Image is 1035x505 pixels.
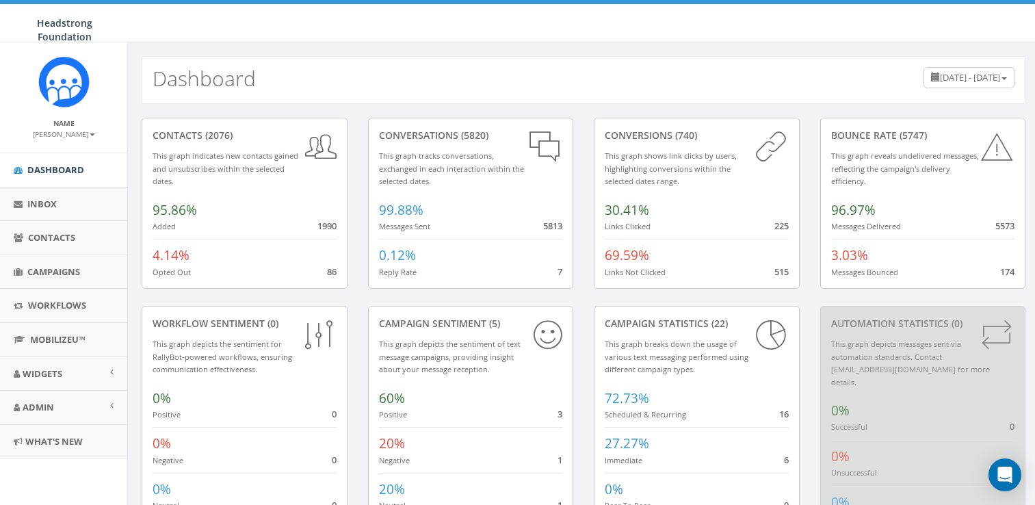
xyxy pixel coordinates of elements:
div: Open Intercom Messenger [988,458,1021,491]
small: This graph reveals undelivered messages, reflecting the campaign's delivery efficiency. [831,151,979,186]
span: 0 [332,454,337,466]
small: [PERSON_NAME] [33,129,95,139]
span: (22) [709,317,728,330]
small: Opted Out [153,267,191,277]
span: 4.14% [153,246,189,264]
h2: Dashboard [153,67,256,90]
div: Campaign Statistics [605,317,789,331]
span: MobilizeU™ [30,333,86,346]
span: 95.86% [153,201,197,219]
span: 99.88% [379,201,423,219]
small: Messages Delivered [831,221,901,231]
span: (740) [672,129,697,142]
small: This graph indicates new contacts gained and unsubscribes within the selected dates. [153,151,298,186]
small: Successful [831,422,867,432]
span: 225 [774,220,789,232]
div: Campaign Sentiment [379,317,563,331]
div: conversions [605,129,789,142]
small: Positive [153,409,181,419]
div: Workflow Sentiment [153,317,337,331]
small: Negative [379,455,410,465]
span: [DATE] - [DATE] [940,71,1000,83]
span: 86 [327,266,337,278]
span: (2076) [202,129,233,142]
span: 0 [332,408,337,420]
span: Headstrong Foundation [37,16,92,43]
span: 0% [831,448,850,465]
span: 0% [605,480,623,498]
span: 69.59% [605,246,649,264]
span: 1990 [317,220,337,232]
span: 515 [774,266,789,278]
span: Campaigns [27,266,80,278]
span: 7 [558,266,562,278]
span: (5820) [458,129,488,142]
span: 3 [558,408,562,420]
div: Bounce Rate [831,129,1015,142]
div: conversations [379,129,563,142]
span: Contacts [28,231,75,244]
small: This graph depicts the sentiment for RallyBot-powered workflows, ensuring communication effective... [153,339,292,374]
span: 27.27% [605,435,649,452]
small: This graph shows link clicks by users, highlighting conversions within the selected dates range. [605,151,737,186]
small: Unsuccessful [831,467,877,478]
span: 0.12% [379,246,416,264]
small: Name [53,118,75,128]
span: 72.73% [605,389,649,407]
span: (0) [949,317,962,330]
span: What's New [25,435,83,448]
small: This graph depicts the sentiment of text message campaigns, providing insight about your message ... [379,339,521,374]
span: 16 [779,408,789,420]
small: This graph depicts messages sent via automation standards. Contact [EMAIL_ADDRESS][DOMAIN_NAME] f... [831,339,990,387]
span: (0) [265,317,278,330]
small: Scheduled & Recurring [605,409,686,419]
span: 5573 [995,220,1014,232]
small: Reply Rate [379,267,417,277]
a: [PERSON_NAME] [33,127,95,140]
div: Automation Statistics [831,317,1015,331]
span: 0% [153,480,171,498]
span: Workflows [28,299,86,311]
span: 20% [379,435,405,452]
span: Dashboard [27,164,84,176]
div: contacts [153,129,337,142]
span: 3.03% [831,246,868,264]
span: 174 [1000,266,1014,278]
span: 0 [1010,420,1014,432]
small: Messages Sent [379,221,430,231]
span: 0% [831,402,850,419]
small: This graph tracks conversations, exchanged in each interaction within the selected dates. [379,151,524,186]
span: Admin [23,401,54,413]
span: Widgets [23,367,62,380]
span: 6 [784,454,789,466]
small: Links Clicked [605,221,651,231]
span: 0% [153,435,171,452]
img: Rally_platform_Icon_1.png [38,56,90,107]
span: 5813 [543,220,562,232]
small: Links Not Clicked [605,267,666,277]
small: Negative [153,455,183,465]
small: Positive [379,409,407,419]
small: Added [153,221,176,231]
span: 96.97% [831,201,876,219]
span: 0% [153,389,171,407]
span: 30.41% [605,201,649,219]
small: Messages Bounced [831,267,898,277]
span: 1 [558,454,562,466]
span: 20% [379,480,405,498]
small: This graph breaks down the usage of various text messaging performed using different campaign types. [605,339,748,374]
span: 60% [379,389,405,407]
small: Immediate [605,455,642,465]
span: (5747) [897,129,927,142]
span: (5) [486,317,500,330]
span: Inbox [27,198,57,210]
